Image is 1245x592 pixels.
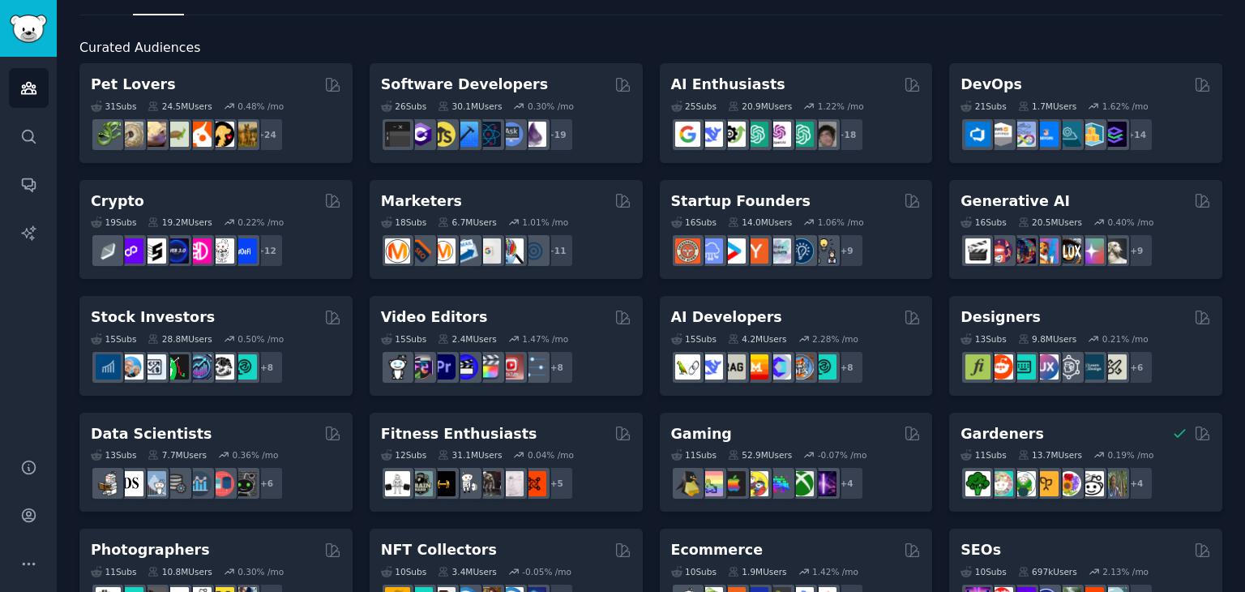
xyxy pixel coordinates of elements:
[148,333,212,345] div: 28.8M Users
[381,449,426,461] div: 12 Sub s
[698,238,723,264] img: SaaS
[812,333,858,345] div: 2.28 % /mo
[430,471,456,496] img: workout
[237,566,284,577] div: 0.30 % /mo
[438,566,497,577] div: 3.4M Users
[430,238,456,264] img: AskMarketing
[164,238,189,264] img: web3
[381,101,426,112] div: 26 Sub s
[250,118,284,152] div: + 24
[232,122,257,147] img: dogbreed
[830,118,864,152] div: + 18
[232,471,257,496] img: data
[385,471,410,496] img: GYM
[671,191,811,212] h2: Startup Founders
[438,333,497,345] div: 2.4M Users
[743,354,768,380] img: MistralAI
[960,449,1006,461] div: 11 Sub s
[91,540,210,560] h2: Photographers
[1033,122,1059,147] img: DevOpsLinks
[141,238,166,264] img: ethstaker
[453,471,478,496] img: weightroom
[1056,238,1081,264] img: FluxAI
[988,122,1013,147] img: AWS_Certified_Experts
[476,471,501,496] img: fitness30plus
[186,354,212,380] img: StocksAndTrading
[164,354,189,380] img: Trading
[960,75,1022,95] h2: DevOps
[965,238,990,264] img: aivideo
[209,471,234,496] img: datasets
[671,217,717,228] div: 16 Sub s
[250,350,284,384] div: + 8
[141,354,166,380] img: Forex
[728,101,792,112] div: 20.9M Users
[96,238,121,264] img: ethfinance
[675,471,700,496] img: linux_gaming
[148,566,212,577] div: 10.8M Users
[453,354,478,380] img: VideoEditors
[1102,354,1127,380] img: UX_Design
[91,75,176,95] h2: Pet Lovers
[453,238,478,264] img: Emailmarketing
[1033,354,1059,380] img: UXDesign
[408,471,433,496] img: GymMotivation
[1011,471,1036,496] img: SavageGarden
[438,449,502,461] div: 31.1M Users
[250,466,284,500] div: + 6
[960,101,1006,112] div: 21 Sub s
[1056,354,1081,380] img: userexperience
[1011,354,1036,380] img: UI_Design
[232,354,257,380] img: technicalanalysis
[91,333,136,345] div: 15 Sub s
[766,122,791,147] img: OpenAIDev
[1018,449,1082,461] div: 13.7M Users
[408,354,433,380] img: editors
[96,354,121,380] img: dividends
[671,424,732,444] h2: Gaming
[1119,466,1153,500] div: + 4
[186,471,212,496] img: analytics
[671,333,717,345] div: 15 Sub s
[430,354,456,380] img: premiere
[118,238,143,264] img: 0xPolygon
[10,15,47,43] img: GummySearch logo
[728,566,787,577] div: 1.9M Users
[237,101,284,112] div: 0.48 % /mo
[988,471,1013,496] img: succulents
[1018,217,1082,228] div: 20.5M Users
[671,101,717,112] div: 25 Sub s
[209,354,234,380] img: swingtrading
[1119,118,1153,152] div: + 14
[381,217,426,228] div: 18 Sub s
[118,354,143,380] img: ValueInvesting
[789,238,814,264] img: Entrepreneurship
[118,471,143,496] img: datascience
[766,238,791,264] img: indiehackers
[1102,122,1127,147] img: PlatformEngineers
[209,238,234,264] img: CryptoNews
[381,333,426,345] div: 15 Sub s
[960,307,1041,328] h2: Designers
[385,238,410,264] img: content_marketing
[766,471,791,496] img: gamers
[1079,354,1104,380] img: learndesign
[148,217,212,228] div: 19.2M Users
[498,471,524,496] img: physicaltherapy
[1102,238,1127,264] img: DreamBooth
[522,333,568,345] div: 1.47 % /mo
[818,449,867,461] div: -0.07 % /mo
[1018,101,1077,112] div: 1.7M Users
[811,471,836,496] img: TwitchStreaming
[381,566,426,577] div: 10 Sub s
[381,75,548,95] h2: Software Developers
[818,101,864,112] div: 1.22 % /mo
[671,75,785,95] h2: AI Enthusiasts
[476,238,501,264] img: googleads
[1011,238,1036,264] img: deepdream
[789,471,814,496] img: XboxGamers
[521,471,546,496] img: personaltraining
[521,238,546,264] img: OnlineMarketing
[743,238,768,264] img: ycombinator
[675,122,700,147] img: GoogleGeminiAI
